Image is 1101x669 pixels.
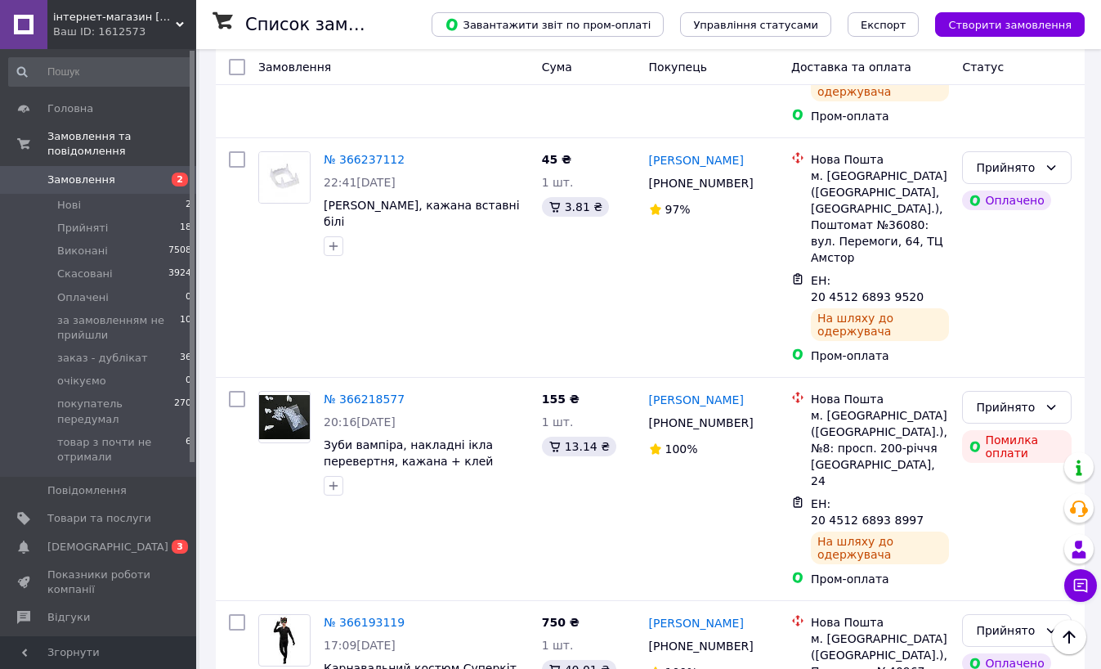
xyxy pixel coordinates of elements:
span: ЕН: 20 4512 6893 8997 [811,497,924,527]
a: Зуби вампіра, накладні ікла перевертня, кажана + клей [324,438,493,468]
span: Нові [57,198,81,213]
span: Товари та послуги [47,511,151,526]
h1: Список замовлень [245,15,411,34]
div: Ваш ID: 1612573 [53,25,196,39]
span: [PHONE_NUMBER] [649,640,754,653]
div: Нова Пошта [811,391,949,407]
span: Замовлення [258,61,331,74]
input: Пошук [8,57,193,87]
div: Оплачено [962,191,1050,210]
span: 1 шт. [542,415,574,429]
span: 2 [186,198,191,213]
span: 6 [186,435,191,465]
span: Експорт [861,19,906,31]
span: 10 [180,313,191,343]
span: 3924 [168,267,191,281]
img: Фото товару [271,615,298,666]
div: На шляху до одержувача [811,532,949,564]
span: інтернет-магазин vi-taliya.com.ua - карнавальні костюми, іграшки, одяг та текстиль [53,10,176,25]
span: ЕН: 20 4512 6893 9520 [811,274,924,303]
button: Завантажити звіт по пром-оплаті [432,12,664,37]
span: 36 [180,351,191,366]
div: м. [GEOGRAPHIC_DATA] ([GEOGRAPHIC_DATA], [GEOGRAPHIC_DATA].), Поштомат №36080: вул. Перемоги, 64,... [811,168,949,266]
span: 2 [172,173,188,186]
span: 45 ₴ [542,153,571,166]
a: [PERSON_NAME] [649,392,744,408]
span: Повідомлення [47,483,127,498]
span: заказ - дублікат [57,351,148,366]
span: Прийняті [57,221,108,236]
div: Нова Пошта [811,614,949,631]
span: Скасовані [57,267,113,281]
a: [PERSON_NAME] [649,152,744,168]
div: Прийнято [976,622,1038,640]
span: 155 ₴ [542,393,580,406]
span: 750 ₴ [542,616,580,629]
span: Завантажити звіт по пром-оплаті [445,17,651,32]
div: На шляху до одержувача [811,69,949,101]
div: Нова Пошта [811,151,949,168]
span: [DEMOGRAPHIC_DATA] [47,540,168,555]
span: Оплачені [57,290,109,305]
span: 270 [174,397,191,426]
span: 17:09[DATE] [324,639,396,652]
span: [PHONE_NUMBER] [649,177,754,190]
span: [PHONE_NUMBER] [649,416,754,429]
div: 3.81 ₴ [542,197,609,217]
div: На шляху до одержувача [811,308,949,341]
div: Пром-оплата [811,571,949,587]
button: Управління статусами [680,12,831,37]
a: № 366237112 [324,153,405,166]
span: Показники роботи компанії [47,568,151,597]
span: 97% [665,203,691,216]
a: [PERSON_NAME] [649,615,744,631]
span: 7508 [168,244,191,258]
span: Доставка та оплата [791,61,911,74]
a: Фото товару [258,391,311,443]
span: Управління статусами [693,19,818,31]
button: Наверх [1052,620,1086,654]
a: [PERSON_NAME], кажана вставні білі [324,199,520,228]
span: Замовлення [47,173,115,187]
span: Створити замовлення [948,19,1072,31]
span: за замовленням не прийшли [57,313,180,343]
div: м. [GEOGRAPHIC_DATA] ([GEOGRAPHIC_DATA].), №8: просп. 200-річчя [GEOGRAPHIC_DATA], 24 [811,407,949,489]
span: 3 [172,540,188,554]
div: Помилка оплати [962,430,1072,463]
span: товар з почти не отримали [57,435,186,465]
a: Фото товару [258,614,311,667]
span: 0 [186,374,191,388]
span: Статус [962,61,1004,74]
span: Виконані [57,244,108,258]
a: № 366218577 [324,393,405,406]
a: Фото товару [258,151,311,204]
a: Створити замовлення [919,17,1085,30]
div: Пром-оплата [811,108,949,124]
span: 18 [180,221,191,236]
img: Фото товару [259,395,310,439]
span: Відгуки [47,610,90,625]
span: 1 шт. [542,639,574,652]
span: 0 [186,290,191,305]
span: очікуємо [57,374,106,388]
div: 13.14 ₴ [542,437,616,456]
span: покупатель передумал [57,397,174,426]
button: Експорт [848,12,920,37]
div: Прийнято [976,398,1038,416]
img: Фото товару [259,152,310,203]
span: 22:41[DATE] [324,176,396,189]
span: Головна [47,101,93,116]
div: Прийнято [976,159,1038,177]
span: 100% [665,442,698,456]
span: 20:16[DATE] [324,415,396,429]
button: Створити замовлення [935,12,1085,37]
a: № 366193119 [324,616,405,629]
div: Пром-оплата [811,348,949,364]
button: Чат з покупцем [1064,569,1097,602]
span: Покупець [649,61,707,74]
span: Cума [542,61,572,74]
span: 1 шт. [542,176,574,189]
span: Замовлення та повідомлення [47,129,196,159]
